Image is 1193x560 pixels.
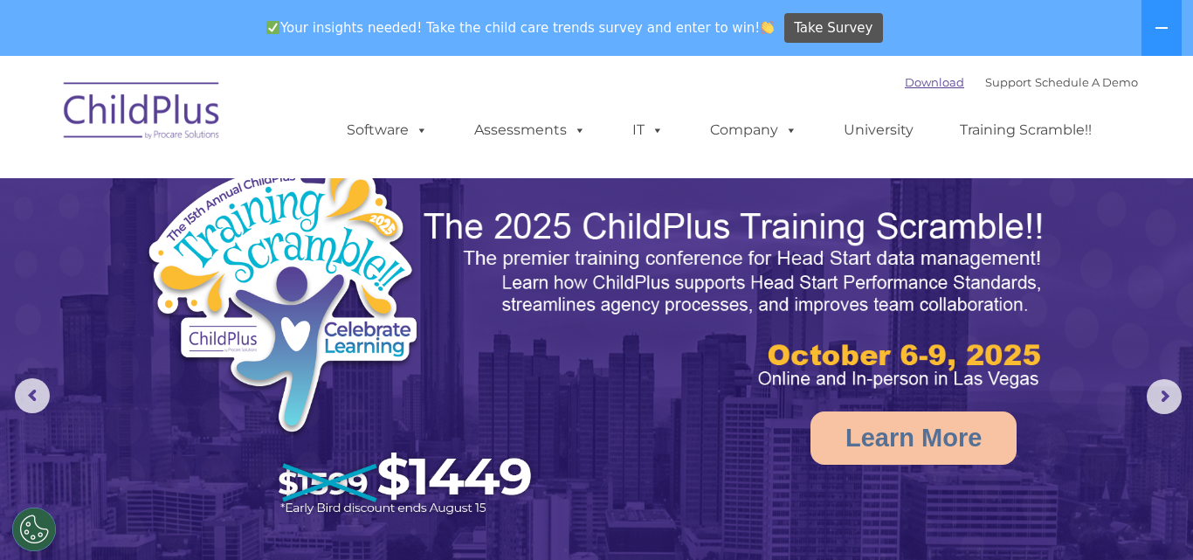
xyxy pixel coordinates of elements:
[761,21,774,34] img: 👏
[985,75,1031,89] a: Support
[259,11,782,45] span: Your insights needed! Take the child care trends survey and enter to win!
[693,113,815,148] a: Company
[826,113,931,148] a: University
[266,21,279,34] img: ✅
[905,75,964,89] a: Download
[905,75,1138,89] font: |
[12,508,56,551] button: Cookies Settings
[329,113,445,148] a: Software
[794,13,872,44] span: Take Survey
[784,13,883,44] a: Take Survey
[942,113,1109,148] a: Training Scramble!!
[55,70,230,157] img: ChildPlus by Procare Solutions
[457,113,603,148] a: Assessments
[615,113,681,148] a: IT
[810,411,1017,465] a: Learn More
[1035,75,1138,89] a: Schedule A Demo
